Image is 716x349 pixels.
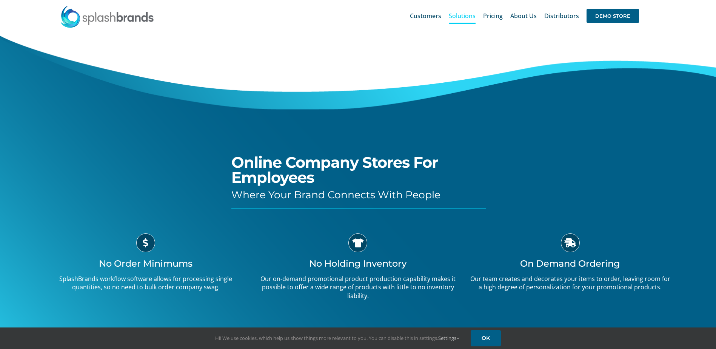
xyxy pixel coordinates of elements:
span: Online Company Stores For Employees [231,153,438,187]
h3: No Order Minimums [45,258,246,269]
span: Pricing [483,13,503,19]
span: About Us [510,13,537,19]
span: Hi! We use cookies, which help us show things more relevant to you. You can disable this in setti... [215,335,459,341]
h3: No Holding Inventory [257,258,458,269]
a: OK [471,330,501,346]
span: Distributors [544,13,579,19]
span: Customers [410,13,441,19]
span: Solutions [449,13,476,19]
p: SplashBrands workflow software allows for processing single quantities, so no need to bulk order ... [45,275,246,292]
p: Our on-demand promotional product production capability makes it possible to offer a wide range o... [257,275,458,300]
p: Our team creates and decorates your items to order, leaving room for a high degree of personaliza... [470,275,671,292]
a: Settings [438,335,459,341]
a: DEMO STORE [587,4,639,28]
h3: On Demand Ordering [470,258,671,269]
a: Customers [410,4,441,28]
nav: Main Menu [410,4,639,28]
img: SplashBrands.com Logo [60,5,154,28]
span: DEMO STORE [587,9,639,23]
a: Distributors [544,4,579,28]
a: Pricing [483,4,503,28]
span: Where Your Brand Connects With People [231,188,440,201]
